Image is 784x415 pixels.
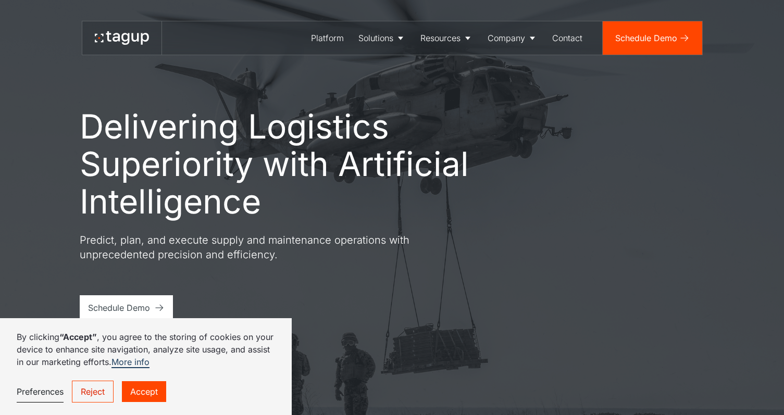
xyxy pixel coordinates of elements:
[311,32,344,44] div: Platform
[80,108,517,220] h1: Delivering Logistics Superiority with Artificial Intelligence
[552,32,582,44] div: Contact
[480,21,545,55] a: Company
[111,357,150,368] a: More info
[413,21,480,55] a: Resources
[122,381,166,402] a: Accept
[17,381,64,403] a: Preferences
[88,301,150,314] div: Schedule Demo
[304,21,351,55] a: Platform
[80,295,173,320] a: Schedule Demo
[351,21,413,55] a: Solutions
[603,21,702,55] a: Schedule Demo
[488,32,525,44] div: Company
[72,381,114,403] a: Reject
[80,233,455,262] p: Predict, plan, and execute supply and maintenance operations with unprecedented precision and eff...
[545,21,590,55] a: Contact
[420,32,461,44] div: Resources
[59,332,97,342] strong: “Accept”
[358,32,393,44] div: Solutions
[17,331,275,368] p: By clicking , you agree to the storing of cookies on your device to enhance site navigation, anal...
[615,32,677,44] div: Schedule Demo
